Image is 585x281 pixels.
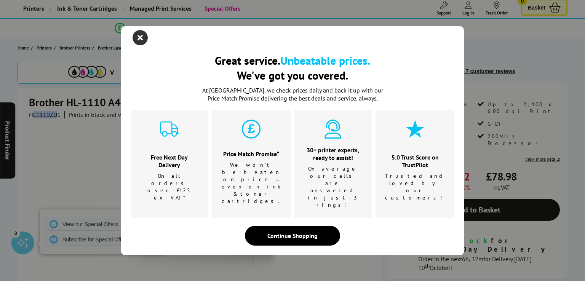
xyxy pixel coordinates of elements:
img: star-cyan.svg [406,120,425,139]
button: close modal [134,32,146,43]
h3: 30+ printer experts, ready to assist! [304,146,363,161]
h2: Great service. We've got you covered. [131,53,454,83]
p: We won't be beaten on price …even on ink & toner cartridges. [222,161,281,205]
h3: Free Next Day Delivery [140,153,199,169]
h3: 5.0 Trust Score on TrustPilot [385,153,445,169]
p: Trusted and loved by our customers! [385,172,445,201]
h3: Price Match Promise* [222,150,281,158]
img: expert-cyan.svg [323,120,342,139]
div: Continue Shopping [245,226,340,246]
b: Unbeatable prices. [280,53,370,68]
img: delivery-cyan.svg [160,120,179,139]
p: At [GEOGRAPHIC_DATA], we check prices daily and back it up with our Price Match Promise deliverin... [197,86,388,102]
p: On average our calls are answered in just 3 rings! [304,165,363,209]
img: price-promise-cyan.svg [242,120,261,139]
p: On all orders over £125 ex VAT* [140,172,199,201]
